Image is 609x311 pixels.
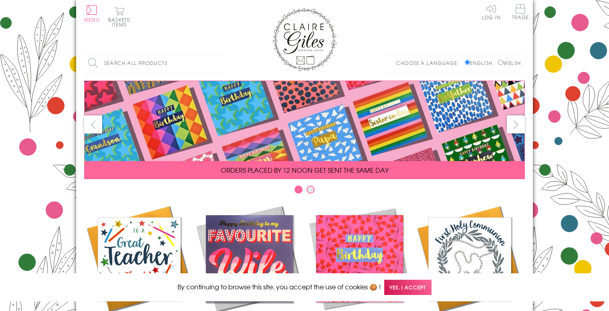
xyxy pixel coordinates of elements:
a: Trade [512,4,529,21]
span: Yes, I accept [384,280,432,295]
label: English [465,59,496,67]
p: Choose a language: [396,59,463,67]
span: 0 items [112,16,130,28]
input: Search all products [84,54,224,72]
input: English [465,60,470,65]
span: Trade [512,4,529,20]
button: Carousel Page 2 [307,186,315,194]
button: next [507,115,525,133]
label: Welsh [498,59,521,67]
img: Claire Giles Greetings Cards [272,8,337,71]
button: Carousel Page 1 (Current Slide) [294,186,302,194]
button: prev [84,115,102,133]
button: Basket0 items [108,6,130,27]
span: ORDERS PLACED BY 12 NOON GET SENT THE SAME DAY [221,165,389,175]
input: Search [216,54,224,72]
button: Menu [84,5,100,22]
a: Log In [482,4,501,20]
span: Menu [84,16,100,23]
div: Carousel Pagination [84,185,525,198]
input: Welsh [498,60,503,65]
